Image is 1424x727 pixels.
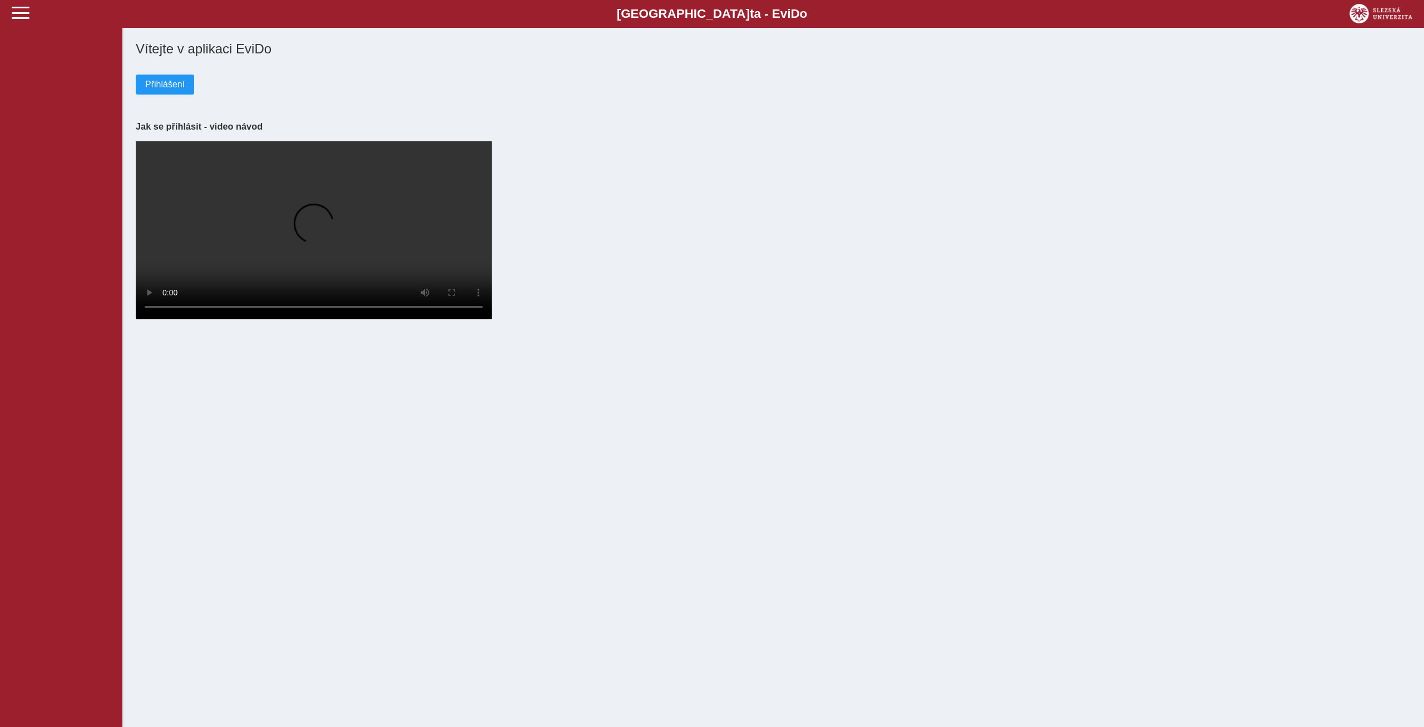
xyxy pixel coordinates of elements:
h1: Vítejte v aplikaci EviDo [136,41,1411,57]
span: D [790,7,799,21]
span: o [800,7,808,21]
video: Your browser does not support the video tag. [136,141,492,319]
b: [GEOGRAPHIC_DATA] a - Evi [33,7,1391,21]
img: logo_web_su.png [1349,4,1412,23]
h3: Jak se přihlásit - video návod [136,121,1411,132]
span: Přihlášení [145,80,185,90]
span: t [750,7,754,21]
button: Přihlášení [136,75,194,95]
